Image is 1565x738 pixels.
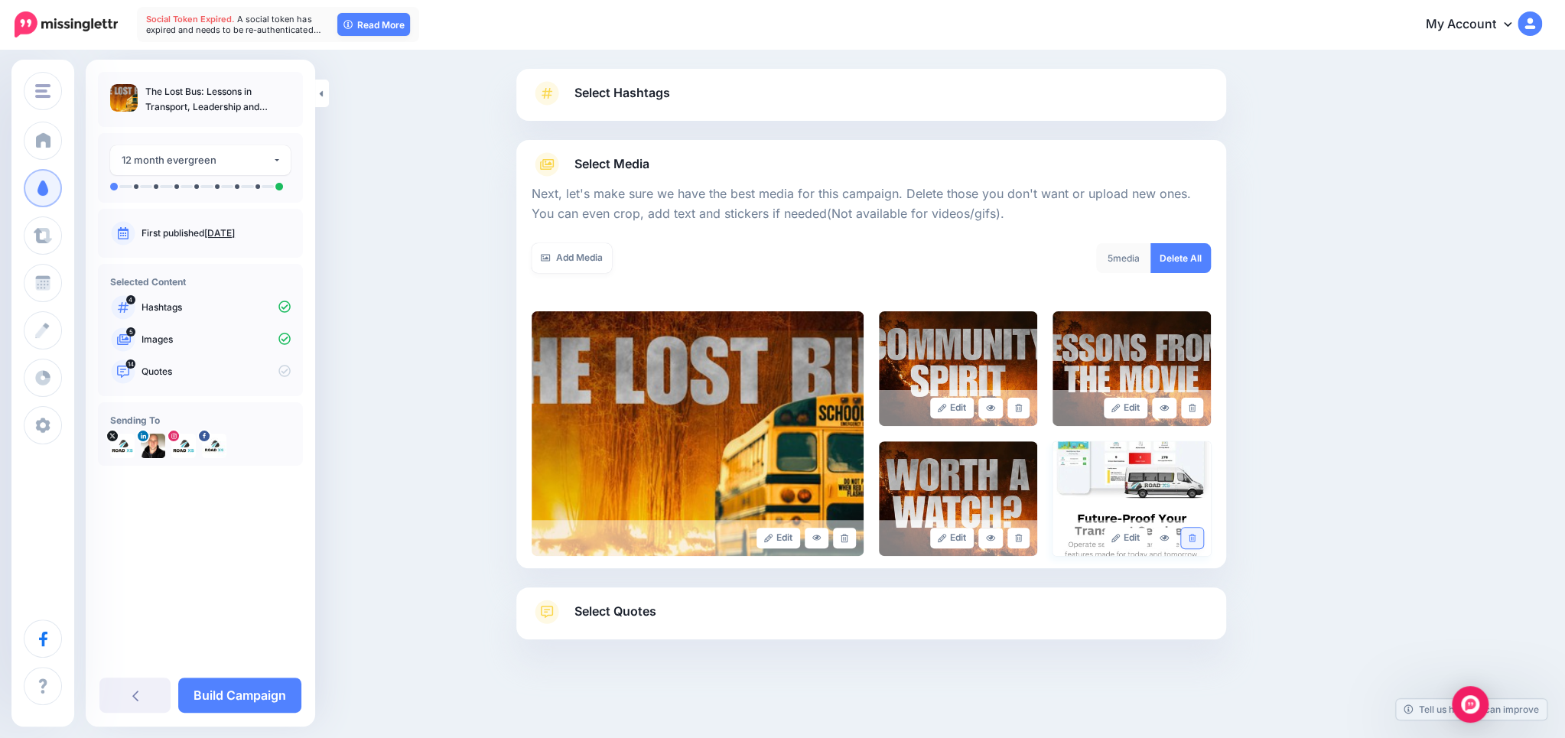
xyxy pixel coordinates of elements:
[126,359,136,369] span: 14
[879,441,1037,556] img: c789331911393d4f04b4e082b1d33daf_large.jpg
[204,227,235,239] a: [DATE]
[337,13,410,36] a: Read More
[35,84,50,98] img: menu.png
[15,11,118,37] img: Missinglettr
[110,276,291,288] h4: Selected Content
[110,145,291,175] button: 12 month evergreen
[141,434,165,458] img: 1633607562076-75928.png
[879,311,1037,426] img: 5f67ec880382f24ddc30647669c0e5e4_large.jpg
[110,84,138,112] img: 4befda8bcb77721e8d77d2ae54b441d9_thumb.jpg
[574,154,649,174] span: Select Media
[1452,686,1489,723] div: Open Intercom Messenger
[1096,243,1151,273] div: media
[1053,441,1211,556] img: 8c3e7dff32d047a0ba92e4ab86aa424a_large.jpg
[532,152,1211,177] a: Select Media
[1108,252,1113,264] span: 5
[142,226,291,240] p: First published
[110,434,135,458] img: pH2Y2zjx-75960.jpg
[145,84,291,115] p: The Lost Bus: Lessons in Transport, Leadership and Community Resilience
[532,311,864,556] img: 4befda8bcb77721e8d77d2ae54b441d9_large.jpg
[142,365,291,379] p: Quotes
[142,333,291,346] p: Images
[574,601,656,622] span: Select Quotes
[146,14,320,35] span: A social token has expired and needs to be re-authenticated…
[1053,311,1211,426] img: cfcb16b455d52fbe7036d5b69b05ed97_large.jpg
[1104,398,1147,418] a: Edit
[532,81,1211,121] a: Select Hashtags
[1410,6,1542,44] a: My Account
[532,243,612,273] a: Add Media
[1396,699,1547,720] a: Tell us how we can improve
[110,415,291,426] h4: Sending To
[574,83,670,103] span: Select Hashtags
[122,151,272,169] div: 12 month evergreen
[532,600,1211,639] a: Select Quotes
[202,434,226,458] img: 377546619_625370226328321_469217115230584451_n-bsa147365.jpg
[142,301,291,314] p: Hashtags
[146,14,235,24] span: Social Token Expired.
[930,398,974,418] a: Edit
[1104,528,1147,548] a: Edit
[930,528,974,548] a: Edit
[532,184,1211,224] p: Next, let's make sure we have the best media for this campaign. Delete those you don't want or up...
[171,434,196,458] img: 437956049_988044819385032_1318545223577101990_n-bsa146302.jpg
[1150,243,1211,273] a: Delete All
[126,327,135,336] span: 5
[126,295,135,304] span: 4
[532,177,1211,556] div: Select Media
[756,528,800,548] a: Edit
